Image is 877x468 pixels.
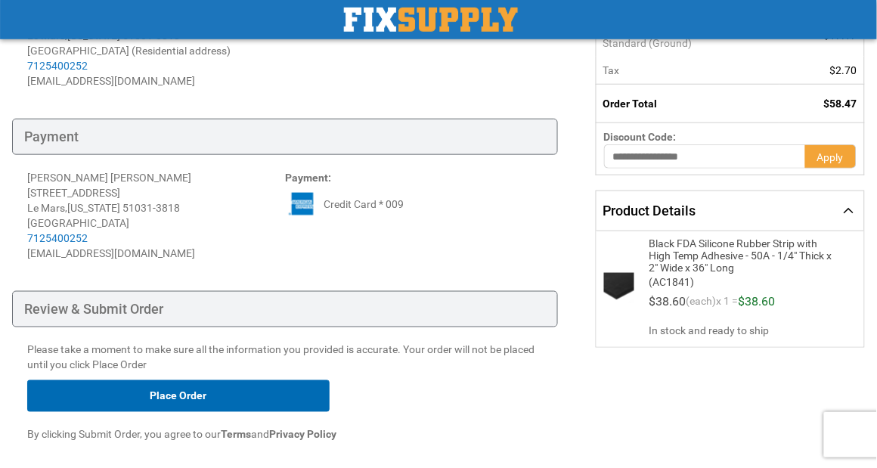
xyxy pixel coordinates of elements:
[830,64,857,76] span: $2.70
[27,232,88,244] a: 7125400252
[27,380,330,412] button: Place Order
[824,98,857,110] span: $58.47
[817,151,844,163] span: Apply
[221,429,251,441] strong: Terms
[344,8,518,32] a: store logo
[285,172,331,184] strong: :
[604,131,677,143] span: Discount Code:
[649,237,833,274] span: Black FDA Silicone Rubber Strip with High Temp Adhesive - 50A - 1/4" Thick x 2" Wide x 36" Long
[12,119,558,155] div: Payment
[603,36,772,51] span: Standard (Ground)
[27,427,543,442] p: By clicking Submit Order, you agree to our and
[285,193,543,215] div: Credit Card * 009
[12,291,558,327] div: Review & Submit Order
[27,247,195,259] span: [EMAIL_ADDRESS][DOMAIN_NAME]
[597,57,780,85] th: Tax
[717,296,739,314] span: x 1 =
[604,273,634,303] img: Black FDA Silicone Rubber Strip with High Temp Adhesive - 50A - 1/4" Thick x 2" Wide x 36" Long
[67,202,120,214] span: [US_STATE]
[649,294,686,308] span: $38.60
[649,274,833,288] span: (AC1841)
[285,193,320,215] img: ae.png
[285,172,328,184] span: Payment
[649,324,852,339] span: In stock and ready to ship
[739,294,776,308] span: $38.60
[269,429,336,441] strong: Privacy Policy
[686,296,717,314] span: (each)
[27,60,88,72] a: 7125400252
[27,342,543,373] p: Please take a moment to make sure all the information you provided is accurate. Your order will n...
[603,98,658,110] strong: Order Total
[805,144,857,169] button: Apply
[27,170,285,246] div: [PERSON_NAME] [PERSON_NAME] [STREET_ADDRESS] Le Mars , 51031-3818 [GEOGRAPHIC_DATA]
[344,8,518,32] img: Fix Industrial Supply
[27,75,195,87] span: [EMAIL_ADDRESS][DOMAIN_NAME]
[603,203,696,219] span: Product Details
